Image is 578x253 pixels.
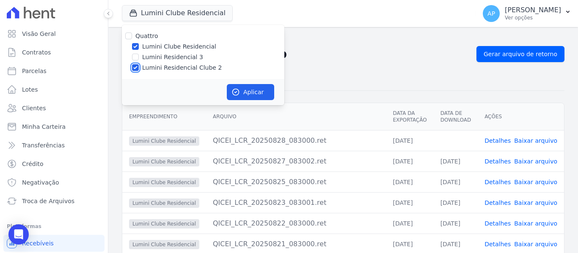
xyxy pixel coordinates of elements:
div: QICEI_LCR_20250823_083001.ret [213,198,380,208]
label: Quattro [135,33,158,39]
div: Open Intercom Messenger [8,224,29,245]
label: Lumini Residencial 3 [142,53,203,62]
a: Detalhes [484,158,511,165]
th: Arquivo [206,103,386,131]
button: Lumini Clube Residencial [122,5,233,21]
span: AP [487,11,495,16]
a: Crédito [3,155,105,172]
th: Data de Download [434,103,478,131]
a: Recebíveis [3,235,105,252]
td: [DATE] [386,192,433,213]
a: Detalhes [484,220,511,227]
p: [PERSON_NAME] [505,6,561,14]
span: Lumini Clube Residencial [129,240,199,249]
th: Ações [478,103,564,131]
a: Transferências [3,137,105,154]
a: Troca de Arquivos [3,193,105,209]
nav: Breadcrumb [122,34,564,43]
td: [DATE] [434,213,478,234]
a: Baixar arquivo [514,241,557,248]
span: Recebíveis [22,239,54,248]
h2: Exportações de Retorno [122,46,470,62]
a: Clientes [3,100,105,117]
span: Minha Carteira [22,122,66,131]
span: Lotes [22,85,38,94]
td: [DATE] [386,213,433,234]
div: QICEI_LCR_20250822_083000.ret [213,218,380,229]
span: Lumini Clube Residencial [129,199,199,208]
span: Clientes [22,104,46,112]
span: Negativação [22,178,59,187]
a: Detalhes [484,199,511,206]
div: QICEI_LCR_20250821_083000.ret [213,239,380,249]
td: [DATE] [386,130,433,151]
span: Visão Geral [22,30,56,38]
span: Troca de Arquivos [22,197,74,205]
a: Baixar arquivo [514,199,557,206]
td: [DATE] [434,151,478,171]
th: Empreendimento [122,103,206,131]
td: [DATE] [434,192,478,213]
div: QICEI_LCR_20250827_083002.ret [213,156,380,166]
a: Detalhes [484,241,511,248]
label: Lumini Residencial Clube 2 [142,63,222,72]
span: Lumini Clube Residencial [129,136,199,146]
button: AP [PERSON_NAME] Ver opções [476,2,578,25]
a: Negativação [3,174,105,191]
a: Gerar arquivo de retorno [476,46,564,62]
a: Contratos [3,44,105,61]
a: Detalhes [484,179,511,185]
label: Lumini Clube Residencial [142,42,216,51]
a: Baixar arquivo [514,137,557,144]
span: Parcelas [22,67,47,75]
span: Gerar arquivo de retorno [484,50,557,58]
div: QICEI_LCR_20250825_083000.ret [213,177,380,187]
span: Lumini Clube Residencial [129,219,199,229]
td: [DATE] [386,151,433,171]
a: Minha Carteira [3,118,105,135]
span: Contratos [22,48,51,57]
a: Visão Geral [3,25,105,42]
p: Ver opções [505,14,561,21]
span: Lumini Clube Residencial [129,157,199,166]
a: Baixar arquivo [514,220,557,227]
th: Data da Exportação [386,103,433,131]
a: Baixar arquivo [514,158,557,165]
td: [DATE] [386,171,433,192]
div: Plataformas [7,221,101,231]
a: Parcelas [3,63,105,79]
span: Crédito [22,160,44,168]
span: Transferências [22,141,65,150]
span: Lumini Clube Residencial [129,178,199,187]
button: Aplicar [227,84,274,100]
a: Lotes [3,81,105,98]
td: [DATE] [434,171,478,192]
a: Baixar arquivo [514,179,557,185]
div: QICEI_LCR_20250828_083000.ret [213,136,380,146]
a: Detalhes [484,137,511,144]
